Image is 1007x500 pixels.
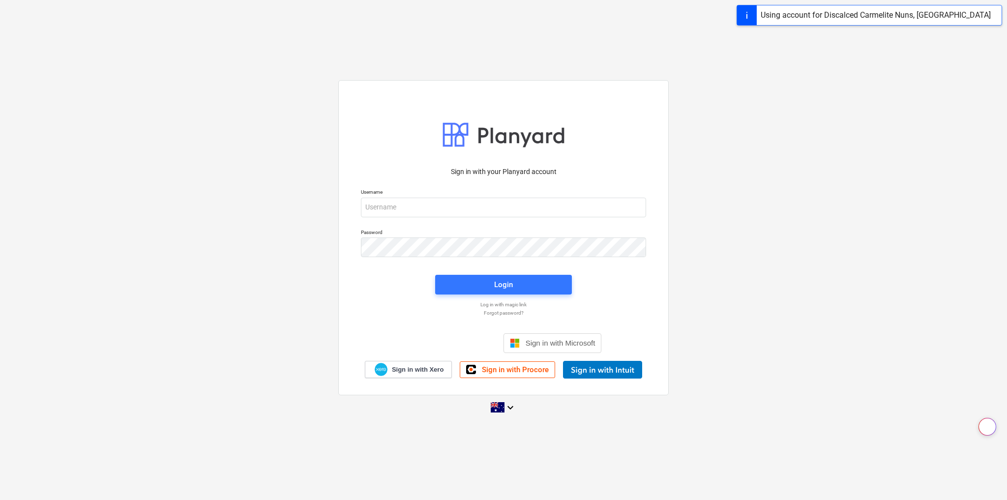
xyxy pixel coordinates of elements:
[482,365,549,374] span: Sign in with Procore
[761,9,991,21] div: Using account for Discalced Carmelite Nuns, [GEOGRAPHIC_DATA]
[494,278,513,291] div: Login
[526,339,595,347] span: Sign in with Microsoft
[361,189,646,197] p: Username
[365,361,452,378] a: Sign in with Xero
[356,301,651,308] a: Log in with magic link
[392,365,444,374] span: Sign in with Xero
[356,310,651,316] a: Forgot password?
[361,198,646,217] input: Username
[460,361,555,378] a: Sign in with Procore
[375,363,387,376] img: Xero logo
[361,229,646,237] p: Password
[504,402,516,413] i: keyboard_arrow_down
[510,338,520,348] img: Microsoft logo
[361,167,646,177] p: Sign in with your Planyard account
[401,332,501,354] iframe: Sign in with Google Button
[435,275,572,294] button: Login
